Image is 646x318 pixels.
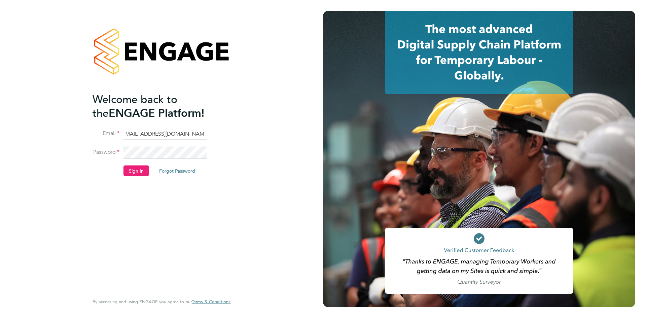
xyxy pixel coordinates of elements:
button: Sign In [123,165,149,176]
span: Welcome back to the [93,93,177,119]
input: Enter your work email... [123,128,207,140]
h2: ENGAGE Platform! [93,92,224,120]
label: Email [93,130,119,137]
span: By accessing and using ENGAGE you agree to our [93,299,230,305]
label: Password [93,149,119,156]
a: Terms & Conditions [192,299,230,305]
button: Forgot Password [154,165,201,176]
